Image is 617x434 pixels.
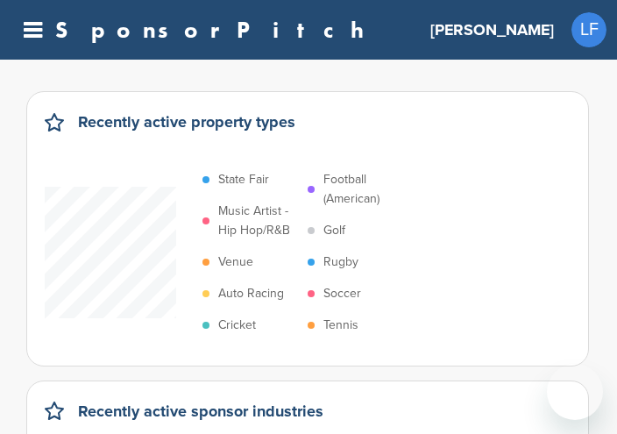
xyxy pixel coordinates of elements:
[430,11,554,49] a: [PERSON_NAME]
[323,170,404,209] p: Football (American)
[78,110,295,134] h2: Recently active property types
[323,316,358,335] p: Tennis
[218,253,253,272] p: Venue
[547,364,603,420] iframe: Button to launch messaging window
[218,202,299,240] p: Music Artist - Hip Hop/R&B
[430,18,554,42] h3: [PERSON_NAME]
[218,284,284,303] p: Auto Racing
[218,170,269,189] p: State Fair
[323,284,361,303] p: Soccer
[323,253,358,272] p: Rugby
[323,221,345,240] p: Golf
[55,18,375,41] a: SponsorPitch
[218,316,256,335] p: Cricket
[78,399,323,423] h2: Recently active sponsor industries
[571,12,606,47] a: LF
